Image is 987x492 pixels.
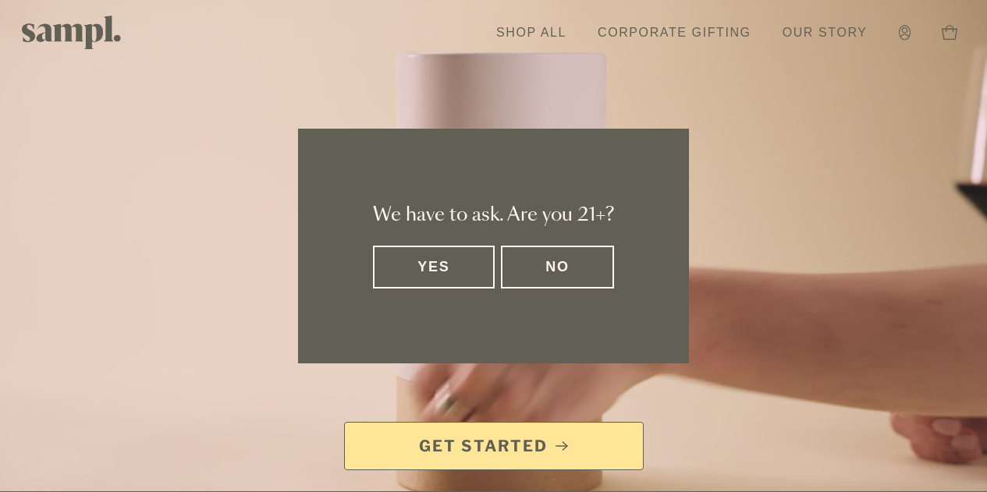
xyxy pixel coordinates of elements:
a: Get Started [344,422,644,470]
a: Shop All [488,16,574,50]
a: Our Story [775,16,875,50]
a: Corporate Gifting [590,16,759,50]
img: Sampl logo [22,16,122,49]
span: Get Started [419,435,548,457]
